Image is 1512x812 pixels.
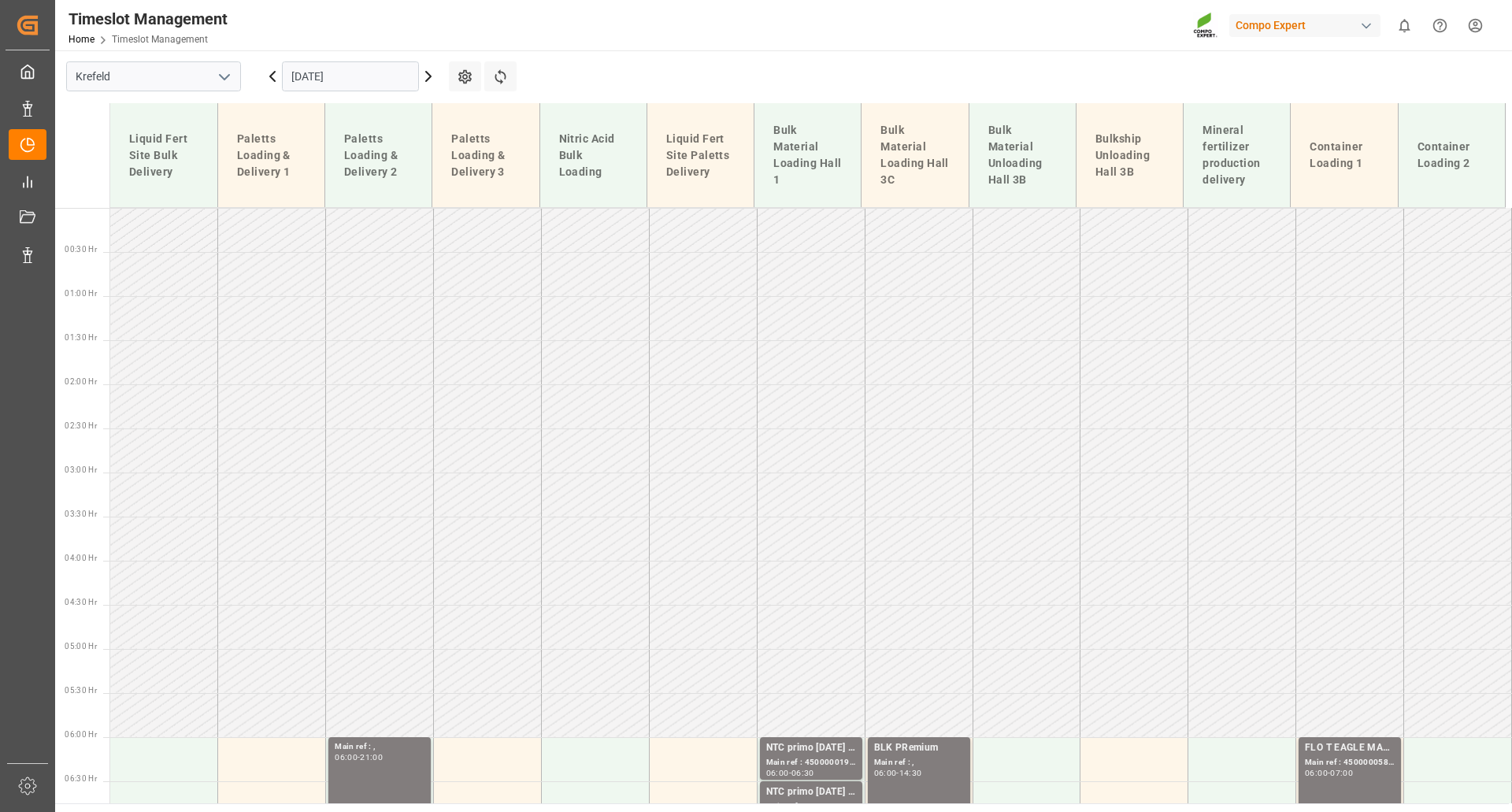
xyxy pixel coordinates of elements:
div: - [789,769,791,777]
input: Type to search/select [66,61,241,91]
div: BLK PRemium [874,740,964,756]
a: Home [69,34,94,45]
span: 05:00 Hr [65,642,97,651]
span: 00:30 Hr [65,245,97,254]
div: - [896,769,899,777]
div: Mineral fertilizer production delivery [1196,116,1277,195]
div: Paletts Loading & Delivery 1 [231,124,312,187]
div: 06:00 [874,769,897,777]
span: 06:00 Hr [65,730,97,739]
div: Main ref : 4500000198, 2000000032 [766,756,856,769]
div: 21:00 [360,754,383,761]
button: open menu [212,65,235,89]
span: 02:30 Hr [65,421,97,430]
div: Bulk Material Loading Hall 1 [767,116,848,195]
div: Container Loading 1 [1303,132,1384,178]
div: 14:30 [899,769,922,777]
div: 06:00 [766,769,789,777]
span: 04:30 Hr [65,598,97,606]
div: Paletts Loading & Delivery 3 [445,124,526,187]
span: 02:00 Hr [65,377,97,386]
div: Liquid Fert Site Bulk Delivery [123,124,205,187]
div: Timeslot Management [69,7,228,31]
span: 03:00 Hr [65,465,97,474]
input: DD.MM.YYYY [282,61,419,91]
span: 05:30 Hr [65,686,97,695]
button: Compo Expert [1229,10,1387,40]
div: Compo Expert [1229,14,1380,37]
div: Paletts Loading & Delivery 2 [338,124,419,187]
span: 04:00 Hr [65,554,97,562]
div: - [358,754,360,761]
div: Container Loading 2 [1411,132,1492,178]
div: Main ref : 4500000585, 2000000428 [1305,756,1395,769]
div: Liquid Fert Site Paletts Delivery [660,124,741,187]
div: Bulk Material Loading Hall 3C [874,116,955,195]
div: 06:00 [1305,769,1328,777]
span: 01:30 Hr [65,333,97,342]
span: 03:30 Hr [65,510,97,518]
span: 01:00 Hr [65,289,97,298]
button: show 0 new notifications [1387,8,1422,43]
div: 06:00 [335,754,358,761]
div: FLO T EAGLE MASTER [DATE] 25kg (x42) WW [1305,740,1395,756]
div: Main ref : , [335,740,424,754]
div: Bulk Material Unloading Hall 3B [982,116,1063,195]
div: 07:00 [1330,769,1353,777]
img: Screenshot%202023-09-29%20at%2010.02.21.png_1712312052.png [1193,12,1218,39]
div: 06:30 [791,769,814,777]
div: NTC primo [DATE] BULK [766,784,856,800]
span: 06:30 Hr [65,774,97,783]
div: Main ref : , [874,756,964,769]
div: Bulkship Unloading Hall 3B [1089,124,1170,187]
div: - [1328,769,1330,777]
div: NTC primo [DATE] BULK [766,740,856,756]
button: Help Center [1422,8,1458,43]
div: Nitric Acid Bulk Loading [553,124,634,187]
